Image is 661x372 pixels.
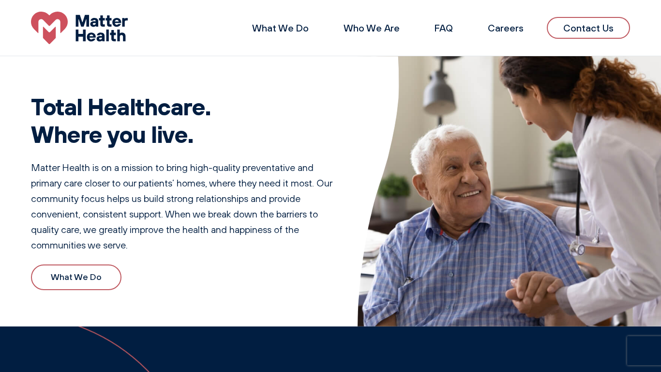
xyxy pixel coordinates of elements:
[31,264,121,290] a: What We Do
[435,22,453,34] a: FAQ
[344,22,400,34] a: Who We Are
[252,22,309,34] a: What We Do
[488,22,524,34] a: Careers
[31,93,334,148] h1: Total Healthcare. Where you live.
[547,17,630,39] a: Contact Us
[31,160,334,253] p: Matter Health is on a mission to bring high-quality preventative and primary care closer to our p...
